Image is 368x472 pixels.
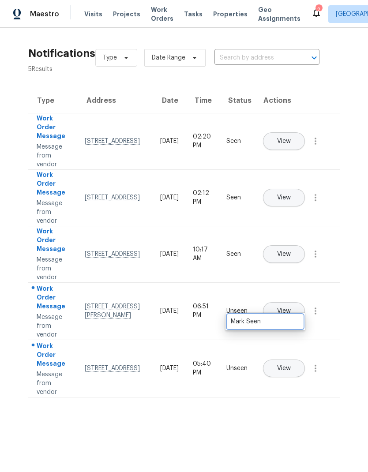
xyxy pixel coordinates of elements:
[193,245,212,263] div: 10:17 AM
[37,142,71,169] div: Message from vendor
[258,5,300,23] span: Geo Assignments
[103,53,117,62] span: Type
[37,284,71,313] div: Work Order Message
[315,5,322,14] div: 2
[193,132,212,150] div: 02:20 PM
[153,88,186,113] th: Date
[308,52,320,64] button: Open
[113,10,140,19] span: Projects
[255,88,340,113] th: Actions
[37,370,71,397] div: Message from vendor
[186,88,219,113] th: Time
[263,360,305,377] button: View
[226,137,248,146] div: Seen
[78,88,153,113] th: Address
[263,302,305,320] button: View
[226,250,248,258] div: Seen
[37,255,71,282] div: Message from vendor
[37,341,71,370] div: Work Order Message
[277,365,291,372] span: View
[160,137,179,146] div: [DATE]
[214,51,295,65] input: Search by address
[226,307,248,315] div: Unseen
[37,199,71,225] div: Message from vendor
[277,251,291,258] span: View
[213,10,248,19] span: Properties
[263,245,305,263] button: View
[28,88,78,113] th: Type
[263,132,305,150] button: View
[193,360,212,377] div: 05:40 PM
[152,53,185,62] span: Date Range
[84,10,102,19] span: Visits
[30,10,59,19] span: Maestro
[37,114,71,142] div: Work Order Message
[151,5,173,23] span: Work Orders
[277,138,291,145] span: View
[37,227,71,255] div: Work Order Message
[160,307,179,315] div: [DATE]
[226,364,248,373] div: Unseen
[193,189,212,206] div: 02:12 PM
[219,88,255,113] th: Status
[277,308,291,315] span: View
[160,193,179,202] div: [DATE]
[193,302,212,320] div: 06:51 PM
[37,170,71,199] div: Work Order Message
[263,189,305,206] button: View
[231,317,300,326] div: Mark Seen
[28,65,95,74] div: 5 Results
[160,364,179,373] div: [DATE]
[277,195,291,201] span: View
[37,313,71,339] div: Message from vendor
[184,11,203,17] span: Tasks
[226,193,248,202] div: Seen
[28,49,95,58] h2: Notifications
[160,250,179,258] div: [DATE]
